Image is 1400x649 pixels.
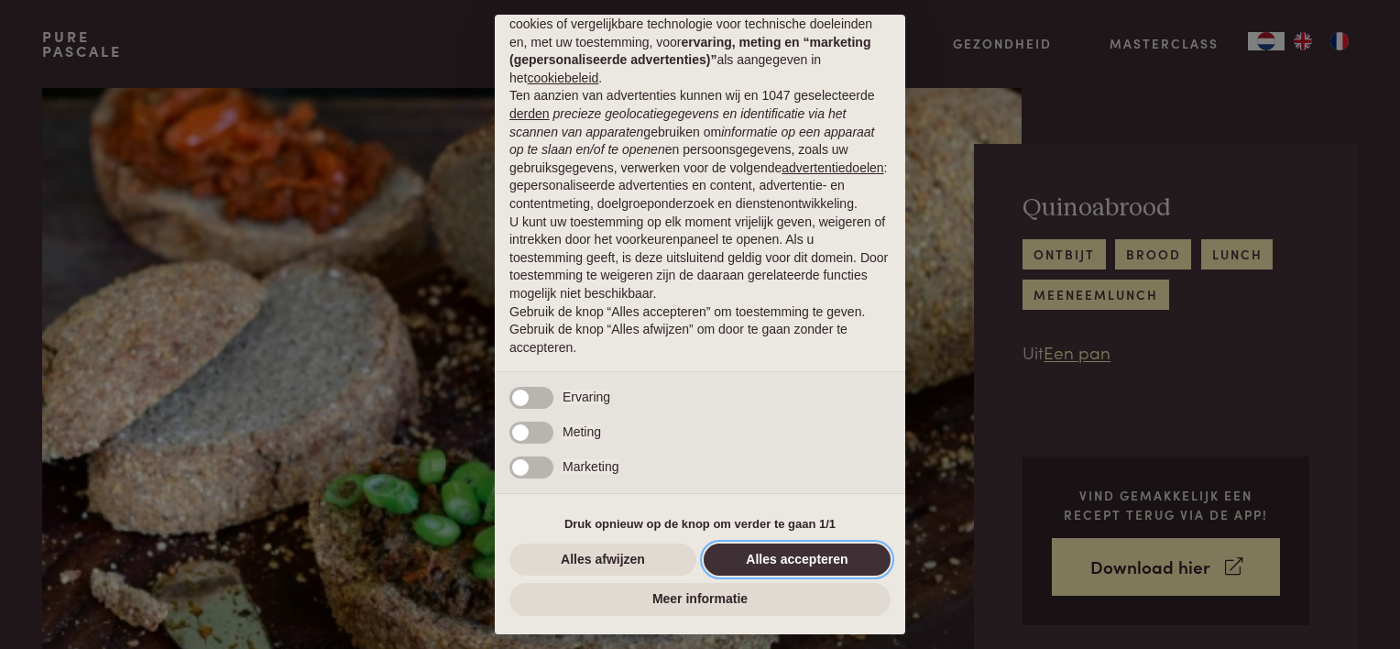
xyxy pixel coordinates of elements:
em: informatie op een apparaat op te slaan en/of te openen [509,125,875,158]
p: Gebruik de knop “Alles accepteren” om toestemming te geven. Gebruik de knop “Alles afwijzen” om d... [509,303,891,357]
span: Marketing [563,459,618,474]
button: advertentiedoelen [782,159,883,178]
span: Ervaring [563,390,610,404]
button: Meer informatie [509,583,891,616]
button: derden [509,105,550,124]
p: Ten aanzien van advertenties kunnen wij en 1047 geselecteerde gebruiken om en persoonsgegevens, z... [509,87,891,213]
a: cookiebeleid [527,71,598,85]
button: Alles accepteren [704,544,891,577]
strong: ervaring, meting en “marketing (gepersonaliseerde advertenties)” [509,35,870,68]
span: Meting [563,424,601,439]
p: U kunt uw toestemming op elk moment vrijelijk geven, weigeren of intrekken door het voorkeurenpan... [509,214,891,303]
em: precieze geolocatiegegevens en identificatie via het scannen van apparaten [509,106,846,139]
button: Alles afwijzen [509,544,696,577]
